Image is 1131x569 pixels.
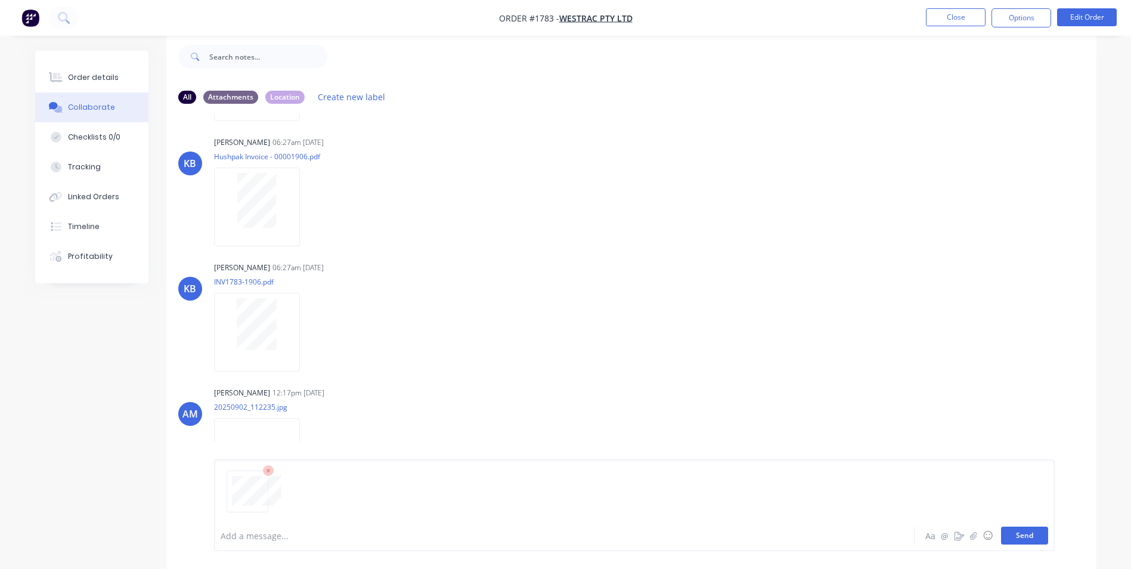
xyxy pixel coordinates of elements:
[499,13,559,24] span: Order #1783 -
[203,91,258,104] div: Attachments
[35,212,148,242] button: Timeline
[214,262,270,273] div: [PERSON_NAME]
[214,151,320,162] p: Hushpak Invoice - 00001906.pdf
[178,91,196,104] div: All
[35,122,148,152] button: Checklists 0/0
[312,89,392,105] button: Create new label
[1001,527,1048,545] button: Send
[68,191,119,202] div: Linked Orders
[559,13,633,24] a: WesTrac Pty Ltd
[214,277,312,287] p: INV1783-1906.pdf
[68,221,100,232] div: Timeline
[214,402,312,412] p: 20250902_112235.jpg
[21,9,39,27] img: Factory
[35,63,148,92] button: Order details
[272,262,324,273] div: 06:27am [DATE]
[991,8,1051,27] button: Options
[68,132,120,143] div: Checklists 0/0
[35,182,148,212] button: Linked Orders
[35,152,148,182] button: Tracking
[35,242,148,271] button: Profitability
[272,388,324,398] div: 12:17pm [DATE]
[68,102,115,113] div: Collaborate
[182,407,198,421] div: AM
[68,72,119,83] div: Order details
[265,91,305,104] div: Location
[209,45,327,69] input: Search notes...
[924,528,938,543] button: Aa
[272,137,324,148] div: 06:27am [DATE]
[68,251,113,262] div: Profitability
[1057,8,1117,26] button: Edit Order
[926,8,986,26] button: Close
[35,92,148,122] button: Collaborate
[981,528,995,543] button: ☺
[184,156,196,171] div: KB
[938,528,952,543] button: @
[184,282,196,296] div: KB
[68,162,101,172] div: Tracking
[214,137,270,148] div: [PERSON_NAME]
[214,388,270,398] div: [PERSON_NAME]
